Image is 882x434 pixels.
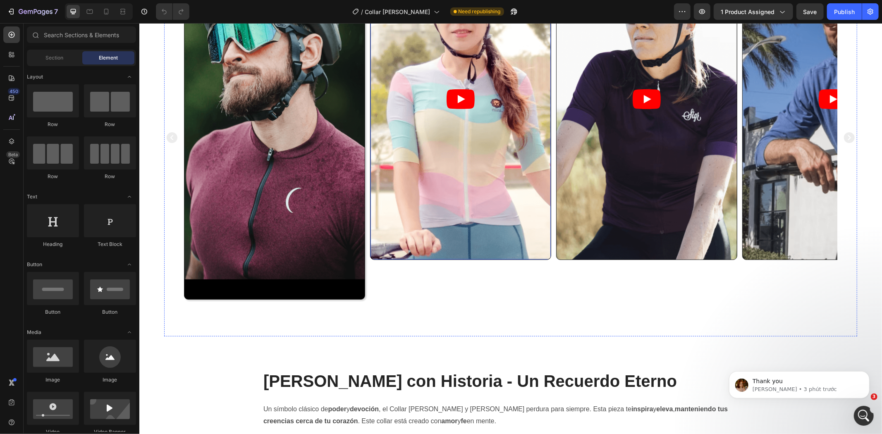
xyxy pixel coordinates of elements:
[123,326,136,339] span: Toggle open
[714,3,793,20] button: 1 product assigned
[871,393,877,400] span: 3
[854,406,874,426] iframe: Intercom live chat
[302,394,318,401] strong: amor
[27,26,136,43] input: Search Sections & Elements
[834,7,855,16] div: Publish
[493,66,521,86] button: Play
[517,382,534,389] strong: eleva
[27,261,42,268] span: Button
[54,7,58,17] p: 7
[27,73,43,81] span: Layout
[99,54,118,62] span: Element
[139,23,882,434] iframe: Design area
[492,382,514,389] strong: inspira
[84,173,136,180] div: Row
[6,151,20,158] div: Beta
[27,173,79,180] div: Row
[3,3,62,20] button: 7
[307,66,335,86] button: Play
[27,329,41,336] span: Media
[210,382,239,389] strong: devoción
[703,108,717,121] button: Carousel Next Arrow
[8,88,20,95] div: 450
[84,376,136,384] div: Image
[717,354,882,412] iframe: Intercom notifications tin nhắn
[361,7,363,16] span: /
[827,3,862,20] button: Publish
[796,3,824,20] button: Save
[27,241,79,248] div: Heading
[189,382,207,389] strong: poder
[27,376,79,384] div: Image
[721,7,774,16] span: 1 product assigned
[156,3,189,20] div: Undo/Redo
[123,70,136,83] span: Toggle open
[322,394,327,401] strong: fe
[84,121,136,128] div: Row
[123,190,136,203] span: Toggle open
[27,308,79,316] div: Button
[84,241,136,248] div: Text Block
[803,8,817,15] span: Save
[27,193,37,200] span: Text
[123,258,136,271] span: Toggle open
[84,308,136,316] div: Button
[365,7,430,16] span: Collar [PERSON_NAME]
[124,380,593,404] p: Un símbolo clásico de y , el Collar [PERSON_NAME] y [PERSON_NAME] perdura para siempre. Esta piez...
[123,346,594,370] h2: [PERSON_NAME] con Historia - Un Recuerdo Eterno
[27,121,79,128] div: Row
[679,66,708,86] button: Play
[459,8,501,15] span: Need republishing
[46,54,64,62] span: Section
